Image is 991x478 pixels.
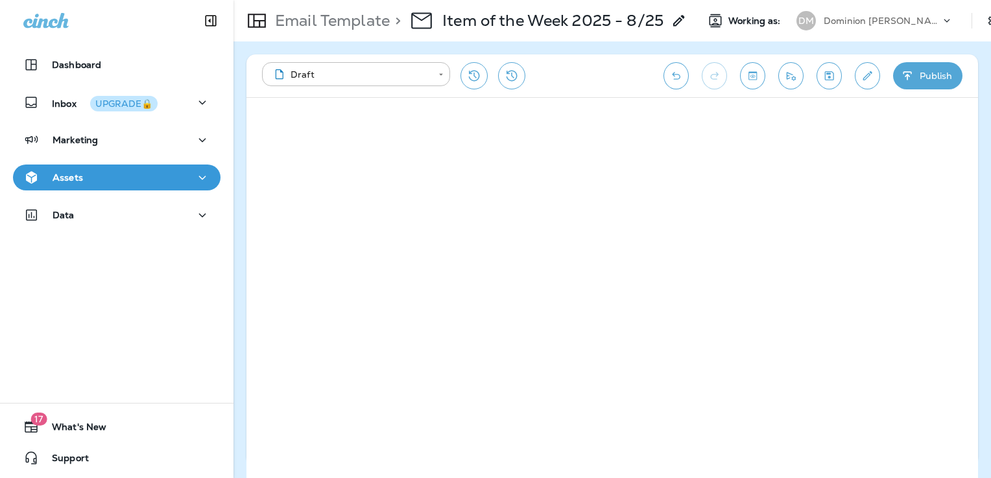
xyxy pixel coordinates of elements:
span: 17 [30,413,47,426]
button: Send test email [778,62,804,89]
button: InboxUPGRADE🔒 [13,89,221,115]
span: Support [39,453,89,468]
button: Toggle preview [740,62,765,89]
button: Publish [893,62,962,89]
div: Draft [271,68,429,81]
button: Undo [663,62,689,89]
div: UPGRADE🔒 [95,99,152,108]
p: Inbox [52,96,158,109]
div: DM [796,11,816,30]
button: Dashboard [13,52,221,78]
p: Data [53,210,75,220]
button: UPGRADE🔒 [90,96,158,111]
button: Restore from previous version [460,62,488,89]
p: Email Template [270,11,390,30]
button: Marketing [13,127,221,153]
button: Support [13,445,221,471]
p: Dominion [PERSON_NAME] [824,16,940,26]
p: Dashboard [52,60,101,70]
p: Item of the Week 2025 - 8/25 [442,11,663,30]
button: 17What's New [13,414,221,440]
button: Edit details [855,62,880,89]
p: > [390,11,401,30]
button: Data [13,202,221,228]
button: View Changelog [498,62,525,89]
button: Collapse Sidebar [193,8,229,34]
button: Assets [13,165,221,190]
button: Save [817,62,842,89]
p: Assets [53,172,83,183]
span: Working as: [728,16,783,27]
span: What's New [39,422,106,437]
p: Marketing [53,135,98,145]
